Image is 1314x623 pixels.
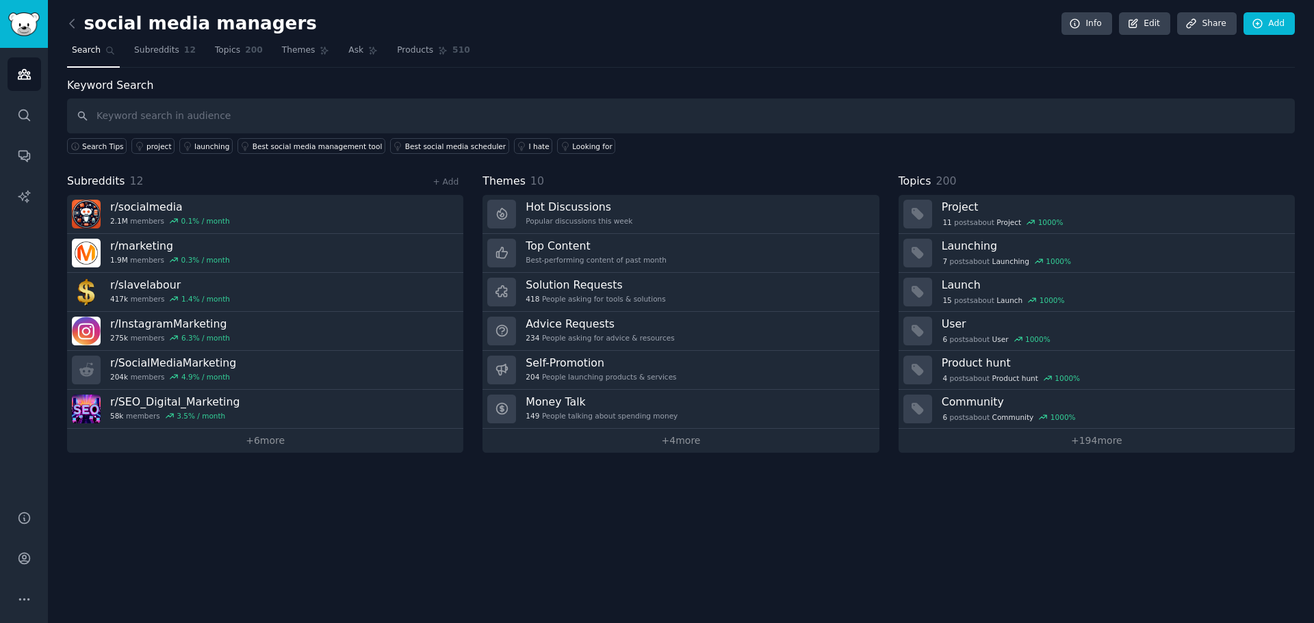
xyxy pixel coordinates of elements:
[942,412,947,422] span: 6
[67,273,463,312] a: r/slavelabour417kmembers1.4% / month
[130,174,144,187] span: 12
[1038,217,1064,227] div: 1000 %
[529,142,550,151] div: I hate
[899,173,931,190] span: Topics
[67,195,463,234] a: r/socialmedia2.1Mmembers0.1% / month
[526,333,674,343] div: People asking for advice & resources
[110,278,230,292] h3: r/ slavelabour
[181,333,230,343] div: 6.3 % / month
[452,44,470,57] span: 510
[67,351,463,390] a: r/SocialMediaMarketing204kmembers4.9% / month
[482,312,879,351] a: Advice Requests234People asking for advice & resources
[67,98,1295,133] input: Keyword search in audience
[110,411,240,421] div: members
[110,216,128,226] span: 2.1M
[110,200,230,214] h3: r/ socialmedia
[482,195,879,234] a: Hot DiscussionsPopular discussions this week
[526,294,665,304] div: People asking for tools & solutions
[348,44,363,57] span: Ask
[992,373,1038,383] span: Product hunt
[67,173,125,190] span: Subreddits
[526,411,678,421] div: People talking about spending money
[1040,295,1065,305] div: 1000 %
[110,239,230,253] h3: r/ marketing
[526,317,674,331] h3: Advice Requests
[67,13,317,35] h2: social media managers
[942,373,947,383] span: 4
[184,44,196,57] span: 12
[899,351,1295,390] a: Product hunt4postsaboutProduct hunt1000%
[245,44,263,57] span: 200
[530,174,544,187] span: 10
[942,256,947,266] span: 7
[942,200,1285,214] h3: Project
[899,273,1295,312] a: Launch15postsaboutLaunch1000%
[181,255,230,265] div: 0.3 % / month
[8,12,40,36] img: GummySearch logo
[110,255,128,265] span: 1.9M
[110,372,236,382] div: members
[181,216,230,226] div: 0.1 % / month
[72,239,101,267] img: marketing
[405,142,506,151] div: Best social media scheduler
[72,317,101,345] img: InstagramMarketing
[942,334,947,344] span: 6
[557,138,615,154] a: Looking for
[237,138,385,154] a: Best social media management tool
[482,173,526,190] span: Themes
[942,216,1065,228] div: post s about
[899,234,1295,273] a: Launching7postsaboutLaunching1000%
[215,44,240,57] span: Topics
[526,372,676,382] div: People launching products & services
[992,256,1029,266] span: Launching
[942,294,1066,306] div: post s about
[526,255,667,265] div: Best-performing content of past month
[526,395,678,409] h3: Money Talk
[72,44,101,57] span: Search
[110,356,236,370] h3: r/ SocialMediaMarketing
[514,138,553,154] a: I hate
[110,317,230,331] h3: r/ InstagramMarketing
[129,40,201,68] a: Subreddits12
[110,333,128,343] span: 275k
[996,295,1022,305] span: Launch
[526,278,665,292] h3: Solution Requests
[82,142,124,151] span: Search Tips
[942,411,1077,423] div: post s about
[942,333,1052,345] div: post s about
[110,216,230,226] div: members
[67,138,127,154] button: Search Tips
[181,372,230,382] div: 4.9 % / month
[110,294,230,304] div: members
[392,40,474,68] a: Products510
[526,411,539,421] span: 149
[67,312,463,351] a: r/InstagramMarketing275kmembers6.3% / month
[482,351,879,390] a: Self-Promotion204People launching products & services
[526,356,676,370] h3: Self-Promotion
[282,44,315,57] span: Themes
[110,395,240,409] h3: r/ SEO_Digital_Marketing
[67,429,463,453] a: +6more
[996,217,1021,227] span: Project
[482,390,879,429] a: Money Talk149People talking about spending money
[572,142,613,151] div: Looking for
[1051,412,1076,422] div: 1000 %
[253,142,382,151] div: Best social media management tool
[110,372,128,382] span: 204k
[482,429,879,453] a: +4more
[1046,256,1071,266] div: 1000 %
[942,372,1081,384] div: post s about
[482,234,879,273] a: Top ContentBest-performing content of past month
[344,40,383,68] a: Ask
[179,138,233,154] a: launching
[433,177,459,187] a: + Add
[942,239,1285,253] h3: Launching
[194,142,229,151] div: launching
[110,411,123,421] span: 58k
[181,294,230,304] div: 1.4 % / month
[67,390,463,429] a: r/SEO_Digital_Marketing58kmembers3.5% / month
[992,334,1009,344] span: User
[942,395,1285,409] h3: Community
[942,317,1285,331] h3: User
[899,195,1295,234] a: Project11postsaboutProject1000%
